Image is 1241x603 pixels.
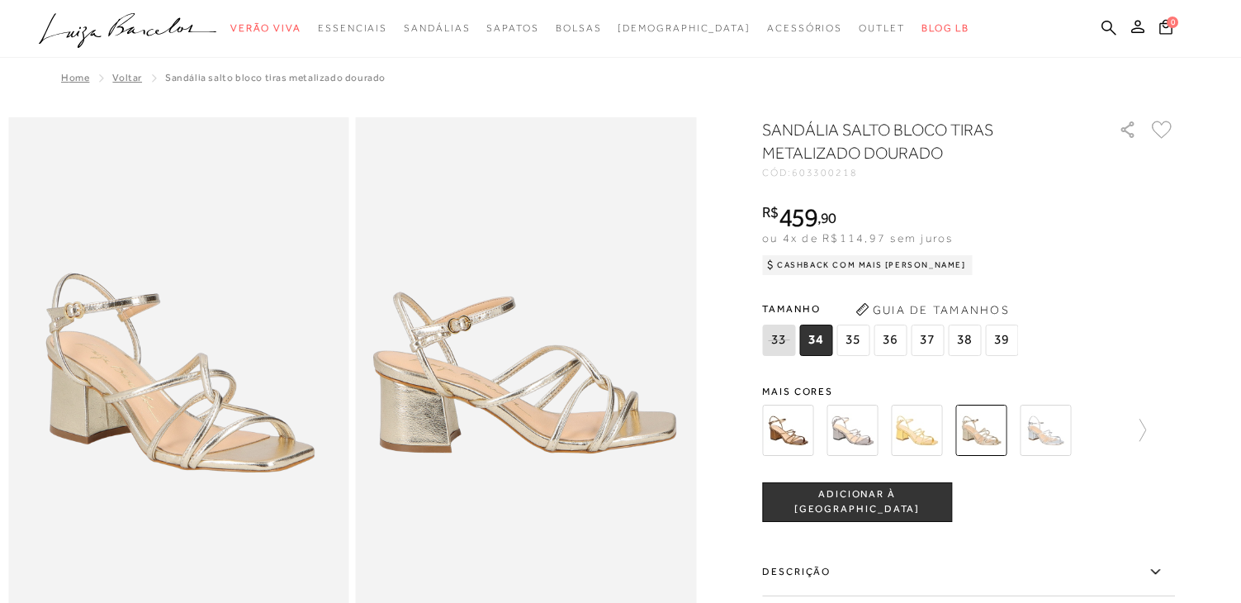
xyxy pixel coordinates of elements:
[618,22,751,34] span: [DEMOGRAPHIC_DATA]
[779,202,817,232] span: 459
[821,209,836,226] span: 90
[762,482,952,522] button: ADICIONAR À [GEOGRAPHIC_DATA]
[763,487,951,516] span: ADICIONAR À [GEOGRAPHIC_DATA]
[762,548,1175,596] label: Descrição
[556,13,602,44] a: noSubCategoriesText
[985,325,1018,356] span: 39
[767,22,842,34] span: Acessórios
[859,13,905,44] a: noSubCategoriesText
[230,22,301,34] span: Verão Viva
[859,22,905,34] span: Outlet
[874,325,907,356] span: 36
[891,405,942,456] img: SANDÁLIA SALTO BLOCO TIRAS DOURADA
[921,22,969,34] span: BLOG LB
[767,13,842,44] a: noSubCategoriesText
[165,72,386,83] span: SANDÁLIA SALTO BLOCO TIRAS METALIZADO DOURADO
[61,72,89,83] a: Home
[762,405,813,456] img: SANDÁLIA SALTO BLOCO TIRAS BRONZE
[850,297,1015,323] button: Guia de Tamanhos
[792,167,858,178] span: 603300218
[1167,17,1178,28] span: 0
[948,325,981,356] span: 38
[318,22,387,34] span: Essenciais
[230,13,301,44] a: noSubCategoriesText
[911,325,944,356] span: 37
[827,405,878,456] img: SANDÁLIA SALTO BLOCO TIRAS CHUMBO
[836,325,869,356] span: 35
[955,405,1007,456] img: SANDÁLIA SALTO BLOCO TIRAS METALIZADO DOURADO
[762,325,795,356] span: 33
[618,13,751,44] a: noSubCategoriesText
[762,255,973,275] div: Cashback com Mais [PERSON_NAME]
[762,168,1092,178] div: CÓD:
[556,22,602,34] span: Bolsas
[1020,405,1071,456] img: SANDÁLIA SALTO BLOCO TIRAS PRATA
[762,297,1022,321] span: Tamanho
[921,13,969,44] a: BLOG LB
[762,205,779,220] i: R$
[318,13,387,44] a: noSubCategoriesText
[799,325,832,356] span: 34
[1154,18,1177,40] button: 0
[404,22,470,34] span: Sandálias
[112,72,142,83] a: Voltar
[486,13,538,44] a: noSubCategoriesText
[404,13,470,44] a: noSubCategoriesText
[762,387,1175,396] span: Mais cores
[762,231,953,245] span: ou 4x de R$114,97 sem juros
[486,22,538,34] span: Sapatos
[762,118,1072,164] h1: SANDÁLIA SALTO BLOCO TIRAS METALIZADO DOURADO
[817,211,836,226] i: ,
